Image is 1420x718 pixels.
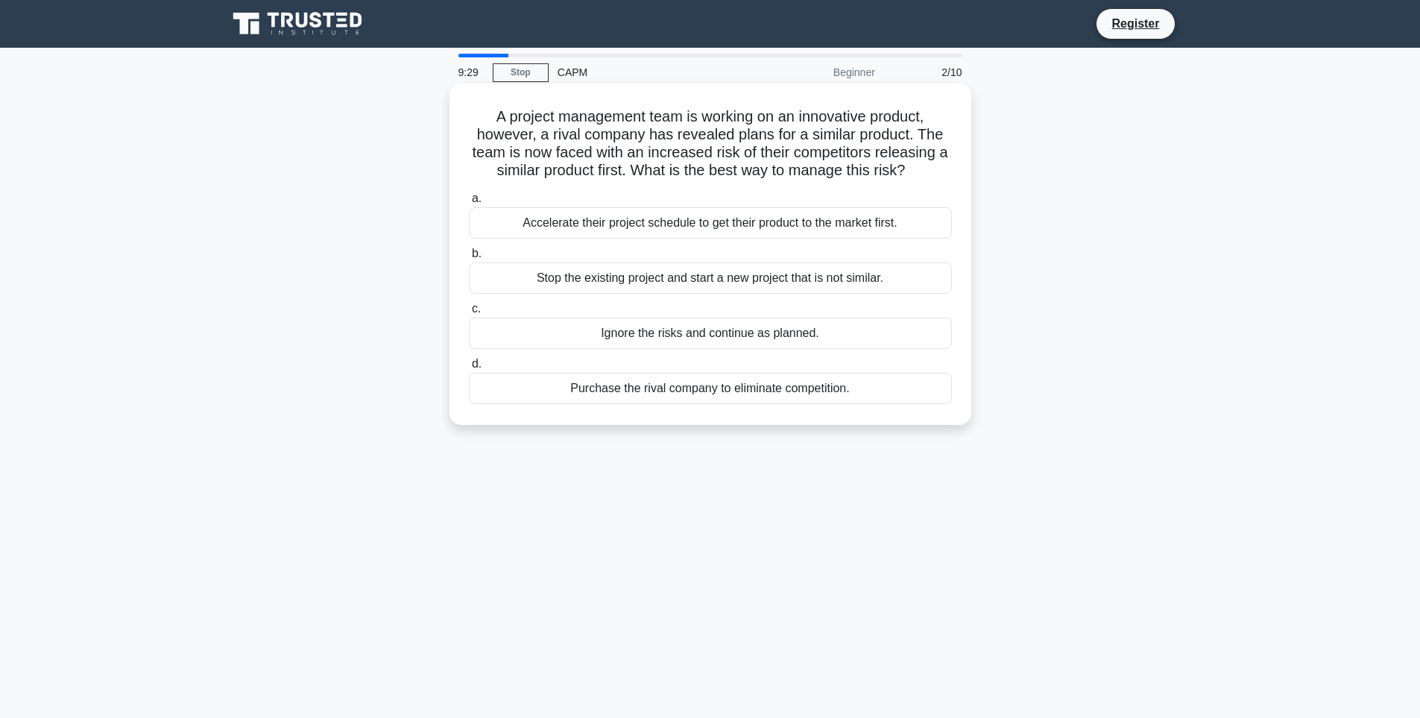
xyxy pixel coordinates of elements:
[449,57,493,87] div: 9:29
[472,192,482,204] span: a.
[754,57,884,87] div: Beginner
[472,302,481,315] span: c.
[1102,14,1168,33] a: Register
[884,57,971,87] div: 2/10
[472,247,482,259] span: b.
[472,357,482,370] span: d.
[469,373,952,404] div: Purchase the rival company to eliminate competition.
[469,262,952,294] div: Stop the existing project and start a new project that is not similar.
[493,63,549,82] a: Stop
[549,57,754,87] div: CAPM
[467,107,953,180] h5: A project management team is working on an innovative product, however, a rival company has revea...
[469,207,952,239] div: Accelerate their project schedule to get their product to the market first.
[469,318,952,349] div: Ignore the risks and continue as planned.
